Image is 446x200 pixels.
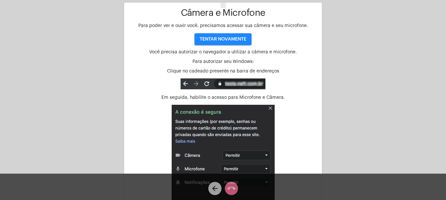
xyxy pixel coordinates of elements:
[211,185,219,192] mat-icon: arrow_back
[194,33,252,45] button: TENTAR NOVAMENTE
[181,78,265,89] img: lock.png
[227,185,235,192] mat-icon: call_end
[129,8,317,18] h1: Câmera e Microfone
[129,95,317,100] p: Em seguida, habilite o acesso para Microfone e Câmera.
[138,23,308,28] span: Para poder ver e ouvir você, precisamos acessar sua câmera e seu microfone.
[200,37,246,42] span: TENTAR NOVAMENTE
[129,59,317,64] p: Para autorizar seu Windows:
[129,50,317,55] p: Você precisa autorizar o navegador a utilizar a câmera e microfone.
[129,69,317,74] p: Clique no cadeado presente na barra de endereços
